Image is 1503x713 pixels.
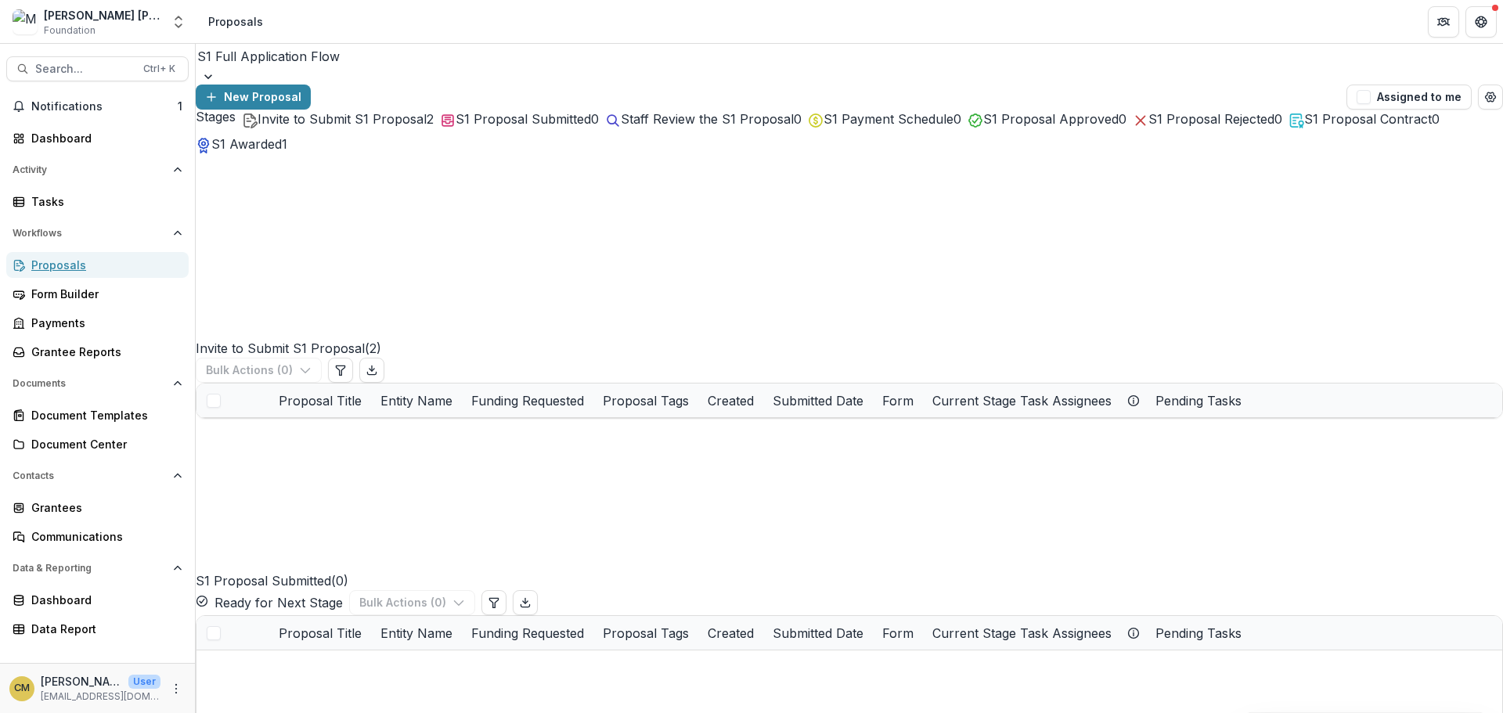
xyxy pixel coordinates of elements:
[462,624,593,643] div: Funding Requested
[923,384,1146,417] div: Current Stage Task Assignees
[6,189,189,214] a: Tasks
[178,99,182,113] span: 1
[698,391,763,410] div: Created
[593,384,698,417] div: Proposal Tags
[440,110,599,128] button: S1 Proposal Submitted0
[282,136,287,152] span: 1
[6,252,189,278] a: Proposals
[462,391,593,410] div: Funding Requested
[6,310,189,336] a: Payments
[31,193,176,210] div: Tasks
[6,157,189,182] button: Open Activity
[6,281,189,307] a: Form Builder
[13,9,38,34] img: Mary Reynolds Babcock Workflow Sandbox
[371,384,462,417] div: Entity Name
[593,391,698,410] div: Proposal Tags
[269,384,371,417] div: Proposal Title
[763,616,873,650] div: Submitted Date
[593,616,698,650] div: Proposal Tags
[1274,111,1282,127] span: 0
[873,384,923,417] div: Form
[6,125,189,151] a: Dashboard
[196,135,287,153] button: S1 Awarded1
[31,621,176,637] div: Data Report
[873,391,923,410] div: Form
[1304,111,1432,127] span: S1 Proposal Contract
[763,624,873,643] div: Submitted Date
[328,358,353,383] button: Edit table settings
[196,358,322,383] button: Bulk Actions (0)
[269,616,371,650] div: Proposal Title
[371,391,462,410] div: Entity Name
[1146,391,1251,410] div: Pending Tasks
[31,257,176,273] div: Proposals
[1478,85,1503,110] button: Open table manager
[31,528,176,545] div: Communications
[269,391,371,410] div: Proposal Title
[6,94,189,119] button: Notifications1
[481,590,506,615] button: Edit table settings
[1148,111,1274,127] span: S1 Proposal Rejected
[13,378,167,389] span: Documents
[44,23,96,38] span: Foundation
[593,624,698,643] div: Proposal Tags
[953,111,961,127] span: 0
[128,675,160,689] p: User
[242,110,434,128] button: Invite to Submit S1 Proposal2
[456,111,591,127] span: S1 Proposal Submitted
[698,616,763,650] div: Created
[202,10,269,33] nav: breadcrumb
[44,7,161,23] div: [PERSON_NAME] [PERSON_NAME] Workflow Sandbox
[605,110,802,128] button: Staff Review the S1 Proposal0
[968,110,1126,128] button: S1 Proposal Approved0
[462,384,593,417] div: Funding Requested
[6,616,189,642] a: Data Report
[31,499,176,516] div: Grantees
[794,111,802,127] span: 0
[923,624,1121,643] div: Current Stage Task Assignees
[763,384,873,417] div: Submitted Date
[269,624,371,643] div: Proposal Title
[6,463,189,488] button: Open Contacts
[196,110,236,124] span: Stages
[6,431,189,457] a: Document Center
[13,563,167,574] span: Data & Reporting
[196,153,381,358] h2: Invite to Submit S1 Proposal ( 2 )
[140,60,178,77] div: Ctrl + K
[6,221,189,246] button: Open Workflows
[13,164,167,175] span: Activity
[427,111,434,127] span: 2
[1146,624,1251,643] div: Pending Tasks
[196,593,343,612] button: Ready for Next Stage
[31,315,176,331] div: Payments
[31,286,176,302] div: Form Builder
[513,590,538,615] button: Export table data
[168,6,189,38] button: Open entity switcher
[6,524,189,549] a: Communications
[6,495,189,520] a: Grantees
[371,616,462,650] div: Entity Name
[983,111,1119,127] span: S1 Proposal Approved
[1133,110,1282,128] button: S1 Proposal Rejected0
[462,616,593,650] div: Funding Requested
[763,391,873,410] div: Submitted Date
[923,616,1146,650] div: Current Stage Task Assignees
[698,384,763,417] div: Created
[808,110,961,128] button: S1 Payment Schedule0
[211,136,282,152] span: S1 Awarded
[873,616,923,650] div: Form
[923,391,1121,410] div: Current Stage Task Assignees
[1146,384,1251,417] div: Pending Tasks
[1432,111,1440,127] span: 0
[196,419,348,590] h2: S1 Proposal Submitted ( 0 )
[13,228,167,239] span: Workflows
[1465,6,1497,38] button: Get Help
[6,371,189,396] button: Open Documents
[1289,110,1440,128] button: S1 Proposal Contract0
